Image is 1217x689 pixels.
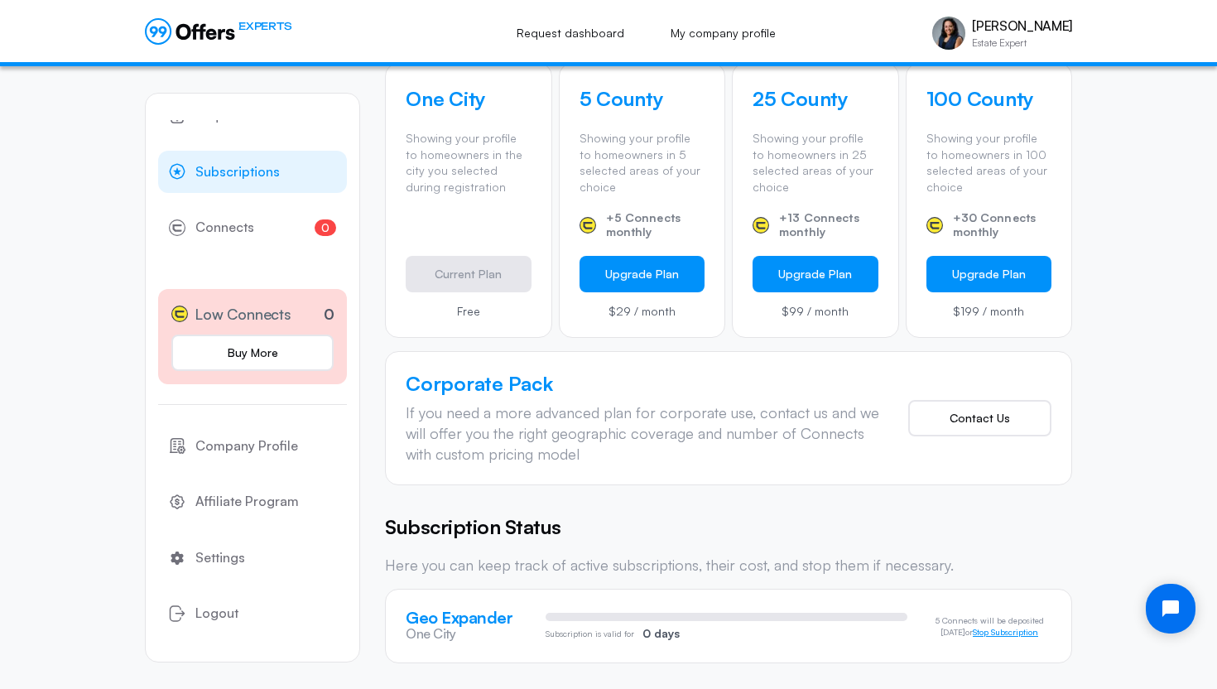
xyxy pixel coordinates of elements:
span: +5 Connects monthly [606,211,705,239]
div: If you need a more advanced plan for corporate use, contact us and we will offer you the right ge... [406,402,882,465]
span: +30 Connects monthly [953,211,1052,239]
button: Stop Subscription [973,628,1038,638]
p: $199 / month [926,306,1052,317]
button: Contact Us [908,400,1051,436]
p: Showing your profile to homeowners in the city you selected during registration [406,130,532,195]
a: EXPERTS [145,18,291,45]
span: +13 Connects monthly [779,211,878,239]
button: Current Plan [406,256,532,292]
h4: Corporate Pack [406,372,882,396]
h4: 100 County [926,84,1052,113]
span: Subscription is valid for [546,629,634,638]
img: Vivienne Haroun [932,17,965,50]
a: Connects0 [158,206,347,249]
p: Showing your profile to homeowners in 100 selected areas of your choice [926,130,1052,195]
a: Subscriptions [158,151,347,194]
button: Upgrade Plan [580,256,705,292]
button: Logout [158,592,347,635]
p: 0 [324,303,334,325]
strong: 0 days [642,628,680,639]
a: Buy More [171,335,334,371]
h4: One City [406,84,532,113]
p: Estate Expert [972,38,1072,48]
h5: Subscription Status [385,512,1072,542]
h4: 5 County [580,84,705,113]
p: $29 / month [580,306,705,317]
a: Company Profile [158,425,347,468]
span: EXPERTS [238,18,291,34]
p: [PERSON_NAME] [972,18,1072,34]
a: My company profile [652,15,794,51]
span: Affiliate Program [195,491,299,513]
button: Upgrade Plan [753,256,878,292]
button: Upgrade Plan [926,256,1052,292]
span: Low Connects [195,302,291,326]
span: Settings [195,547,245,569]
p: Showing your profile to homeowners in 5 selected areas of your choice [580,130,705,195]
span: [DATE] [940,627,965,637]
p: Geo Expander [406,609,526,626]
h4: 25 County [753,84,878,113]
a: Request dashboard [498,15,642,51]
p: $99 / month [753,306,878,317]
p: Here you can keep track of active subscriptions, their cost, and stop them if necessary. [385,555,1072,576]
span: Logout [195,603,238,624]
a: Affiliate Program [158,480,347,523]
span: Connects [195,217,254,238]
iframe: Tidio Chat [1132,570,1210,648]
span: Subscriptions [195,161,280,183]
p: One City [406,626,526,642]
span: 0 [315,219,336,236]
a: Settings [158,537,347,580]
p: 5 Connects will be deposited or [927,614,1051,638]
p: Free [406,306,532,317]
span: Company Profile [195,436,298,457]
p: Showing your profile to homeowners in 25 selected areas of your choice [753,130,878,195]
